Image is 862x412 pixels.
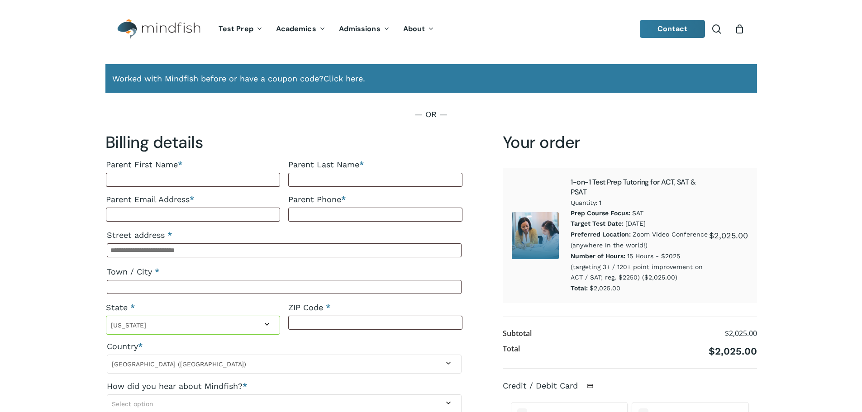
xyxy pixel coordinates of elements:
a: Click here. [324,72,365,85]
span: United States (US) [107,357,461,371]
label: Parent First Name [106,156,280,173]
a: 1-on-1 Test Prep Tutoring for ACT, SAT & PSAT [571,177,695,197]
abbr: required [130,303,135,312]
dt: Preferred Location: [571,229,631,240]
span: State [106,316,280,335]
span: Country [107,355,462,374]
label: State [106,299,280,316]
label: Parent Email Address [106,191,280,208]
abbr: required [167,230,172,240]
p: — OR — [105,109,757,132]
h3: Billing details [105,132,463,153]
p: [DATE] [571,218,709,229]
dt: Prep Course Focus: [571,208,630,219]
span: Colorado [106,318,280,332]
header: Main Menu [105,12,757,46]
bdi: 2,025.00 [709,346,757,357]
a: About [396,25,441,33]
p: 15 Hours - $2025 (targeting 3+ / 120+ point improvement on ACT / SAT; reg. $2250) ($2,025.00) [571,251,709,283]
dt: Total: [571,283,588,294]
nav: Main Menu [212,12,441,46]
p: SAT [571,208,709,219]
p: $2,025.00 [571,283,709,294]
dt: Number of Hours: [571,251,625,262]
bdi: 2,025.00 [709,231,748,240]
label: Country [107,338,462,355]
a: Test Prep [212,25,269,33]
span: $ [709,346,715,357]
span: Contact [657,24,687,33]
label: Credit / Debit Card [503,381,603,390]
img: Credit / Debit Card [582,380,599,391]
span: Academics [276,24,316,33]
span: Worked with Mindfish before or have a coupon code? [112,74,324,83]
span: $ [725,328,729,338]
p: Zoom Video Conference (anywhere in the world!) [571,229,709,251]
span: Test Prep [219,24,253,33]
span: Quantity: 1 [571,197,709,208]
img: ACT SAT Tutoring [512,212,559,259]
a: Admissions [332,25,396,33]
a: Academics [269,25,332,33]
span: $ [709,231,714,240]
label: Town / City [107,264,462,280]
label: Street address [107,227,462,243]
dt: Target Test Date: [571,218,624,229]
span: Admissions [339,24,381,33]
abbr: required [155,267,159,276]
span: Select option [112,400,153,407]
label: Parent Phone [288,191,462,208]
label: Parent Last Name [288,156,462,173]
bdi: 2,025.00 [725,328,757,338]
abbr: required [326,303,330,312]
h3: Your order [503,132,757,153]
span: About [403,24,425,33]
label: How did you hear about Mindfish? [107,378,462,394]
th: Total [503,341,520,359]
th: Subtotal [503,326,532,341]
a: Contact [640,20,705,38]
label: ZIP Code [288,299,462,316]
